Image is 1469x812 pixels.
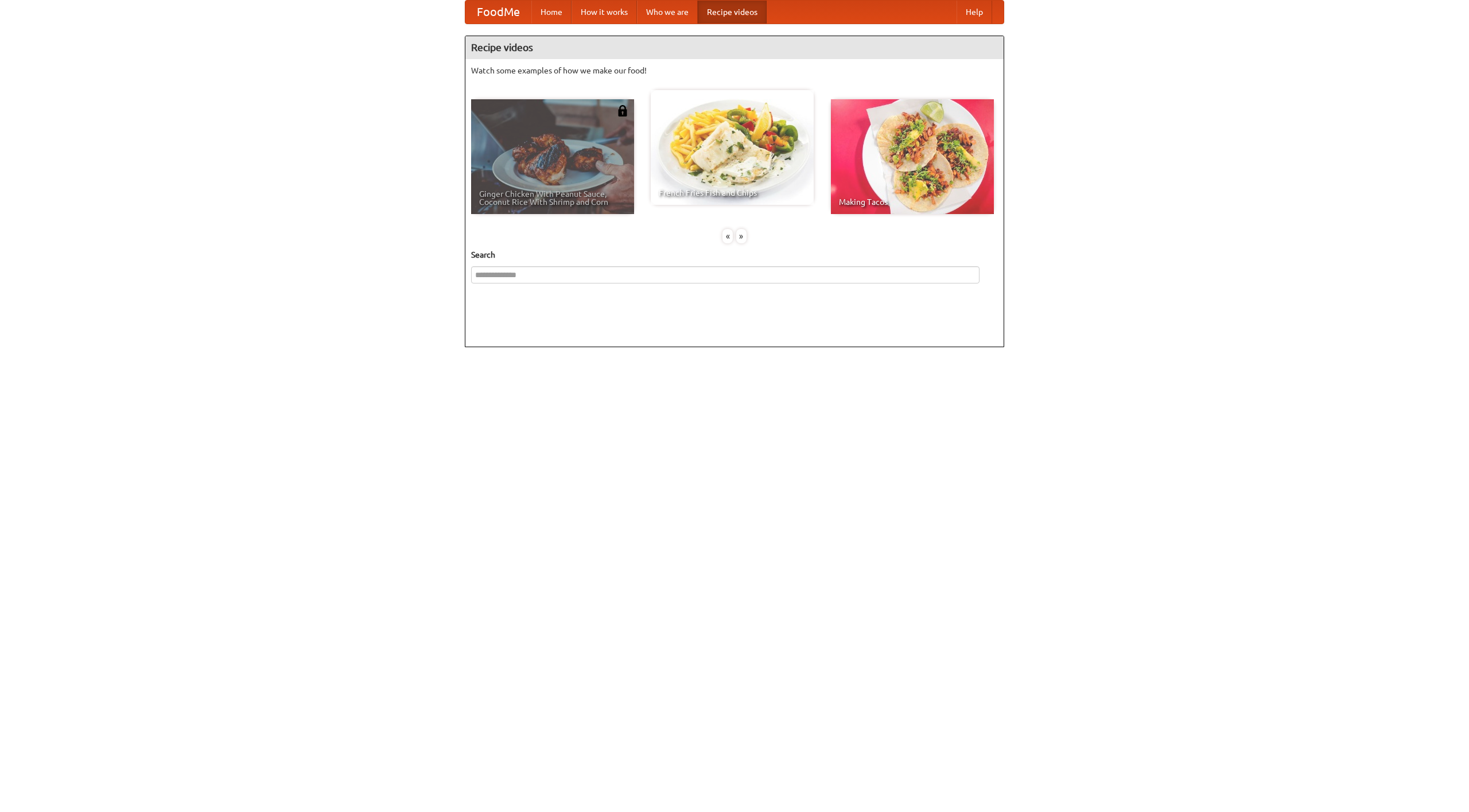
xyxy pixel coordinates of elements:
a: FoodMe [465,1,531,24]
span: French Fries Fish and Chips [659,189,806,197]
p: Watch some examples of how we make our food! [471,65,998,76]
img: 483408.png [617,105,628,116]
a: Home [531,1,572,24]
a: French Fries Fish and Chips [651,90,814,205]
div: » [736,229,747,243]
a: Who we are [637,1,698,24]
div: « [722,229,733,243]
a: Recipe videos [698,1,767,24]
h4: Recipe videos [465,36,1004,59]
a: Help [957,1,992,24]
span: Making Tacos [839,198,986,206]
a: Making Tacos [831,99,994,214]
h5: Search [471,249,998,261]
a: How it works [572,1,637,24]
